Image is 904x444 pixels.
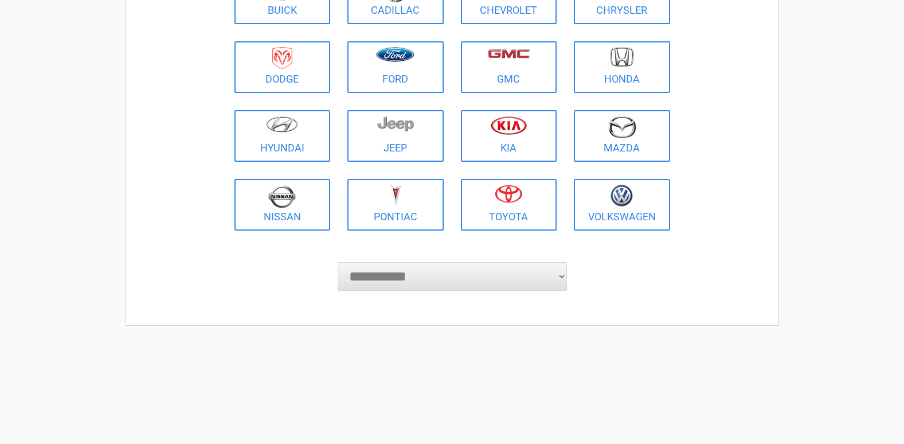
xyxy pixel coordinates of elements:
img: hyundai [266,116,298,133]
img: pontiac [390,185,401,207]
img: dodge [272,47,292,69]
a: Ford [347,41,444,93]
img: kia [491,116,527,135]
a: Honda [574,41,670,93]
a: Dodge [234,41,331,93]
img: mazda [608,116,636,138]
img: nissan [268,185,296,208]
img: volkswagen [611,185,633,207]
a: Mazda [574,110,670,162]
a: Pontiac [347,179,444,231]
img: toyota [495,185,522,203]
a: Toyota [461,179,557,231]
img: honda [610,47,634,67]
a: Kia [461,110,557,162]
a: Nissan [234,179,331,231]
a: GMC [461,41,557,93]
a: Volkswagen [574,179,670,231]
a: Jeep [347,110,444,162]
img: gmc [488,49,530,59]
a: Hyundai [234,110,331,162]
img: ford [376,47,414,62]
img: jeep [377,116,414,132]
